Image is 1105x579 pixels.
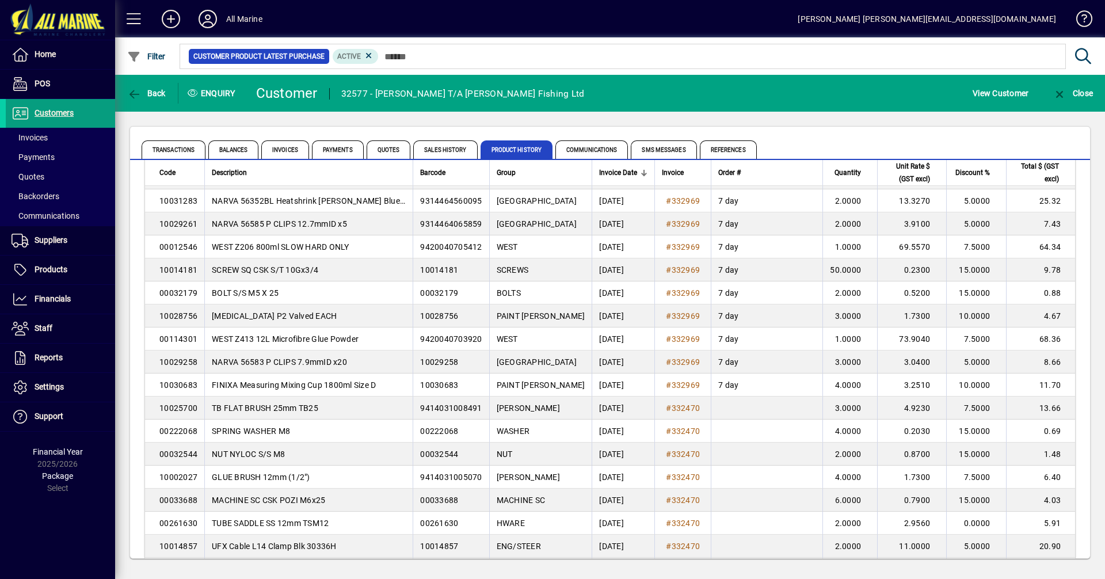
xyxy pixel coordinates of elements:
td: 0.88 [1006,281,1075,304]
td: [DATE] [592,351,654,374]
span: Balances [208,140,258,159]
td: [DATE] [592,327,654,351]
div: Discount % [954,166,1000,179]
td: 7.43 [1006,212,1075,235]
a: Reports [6,344,115,372]
a: #332470 [662,448,704,460]
span: Products [35,265,67,274]
td: 1.0000 [822,235,877,258]
span: [GEOGRAPHIC_DATA] [497,219,577,228]
span: 10002027 [159,473,197,482]
span: [MEDICAL_DATA] P2 Valved EACH [212,311,337,321]
td: 3.0000 [822,304,877,327]
span: 332969 [672,288,700,298]
span: 332969 [672,196,700,205]
td: 4.03 [1006,489,1075,512]
td: [DATE] [592,489,654,512]
span: FINIXA Measuring Mixing Cup 1800ml Size D [212,380,376,390]
span: WEST Z206 800ml SLOW HARD ONLY [212,242,349,252]
span: NARVA 56583 P CLIPS 7.9mmID x20 [212,357,347,367]
td: 7 day [711,281,822,304]
span: 9314464065859 [420,219,482,228]
span: # [666,473,671,482]
span: 332969 [672,265,700,275]
td: 5.91 [1006,512,1075,535]
span: 10029258 [159,357,197,367]
span: Quotes [12,172,44,181]
td: 15.0000 [946,489,1006,512]
td: 4.0000 [822,420,877,443]
div: Description [212,166,406,179]
div: Unit Rate $ (GST excl) [885,160,940,185]
span: 332470 [672,426,700,436]
a: #332470 [662,517,704,530]
td: 3.2510 [877,374,946,397]
td: 69.5570 [877,235,946,258]
a: Staff [6,314,115,343]
span: Back [127,89,166,98]
td: 0.2300 [877,258,946,281]
td: 7 day [711,327,822,351]
td: 0.8700 [877,443,946,466]
span: Group [497,166,516,179]
td: [DATE] [592,466,654,489]
a: Communications [6,206,115,226]
span: 10029261 [159,219,197,228]
span: PAINT [PERSON_NAME] [497,380,585,390]
span: Communications [12,211,79,220]
span: 332470 [672,542,700,551]
td: 4.67 [1006,304,1075,327]
span: # [666,357,671,367]
td: 4.0000 [822,466,877,489]
td: 2.9560 [877,512,946,535]
span: Suppliers [35,235,67,245]
td: 9.78 [1006,258,1075,281]
td: 20.90 [1006,535,1075,558]
span: WASHER [497,426,530,436]
td: 15.0000 [946,258,1006,281]
span: 9420040703920 [420,334,482,344]
span: Quantity [835,166,861,179]
span: WEST [497,334,518,344]
a: Quotes [6,167,115,186]
span: 9414031008491 [420,403,482,413]
td: 1.0000 [822,327,877,351]
a: #332470 [662,540,704,553]
a: #332969 [662,241,704,253]
span: SPRING WASHER M8 [212,426,290,436]
span: Order # [718,166,741,179]
span: Description [212,166,247,179]
td: 7.5000 [946,466,1006,489]
td: 4.0000 [822,374,877,397]
a: #332969 [662,379,704,391]
td: 13.66 [1006,397,1075,420]
td: [DATE] [592,212,654,235]
span: [GEOGRAPHIC_DATA] [497,357,577,367]
span: GLUE BRUSH 12mm (1/2") [212,473,310,482]
td: 3.0000 [822,351,877,374]
span: Code [159,166,176,179]
button: Filter [124,46,169,67]
a: #332470 [662,471,704,483]
span: 10028756 [420,311,458,321]
span: 00033688 [159,496,197,505]
div: Order # [718,166,816,179]
div: Barcode [420,166,482,179]
button: View Customer [970,83,1031,104]
span: 10025700 [159,403,197,413]
td: 64.34 [1006,235,1075,258]
span: ENG/STEER [497,542,541,551]
td: 73.9040 [877,327,946,351]
td: 11.70 [1006,374,1075,397]
td: 7 day [711,235,822,258]
span: # [666,450,671,459]
span: 10014181 [420,265,458,275]
a: #332969 [662,218,704,230]
a: Payments [6,147,115,167]
span: # [666,288,671,298]
a: #332470 [662,402,704,414]
a: Financials [6,285,115,314]
span: Sales History [413,140,477,159]
td: 6.0000 [822,489,877,512]
span: TUBE SADDLE SS 12mm TSM12 [212,519,329,528]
